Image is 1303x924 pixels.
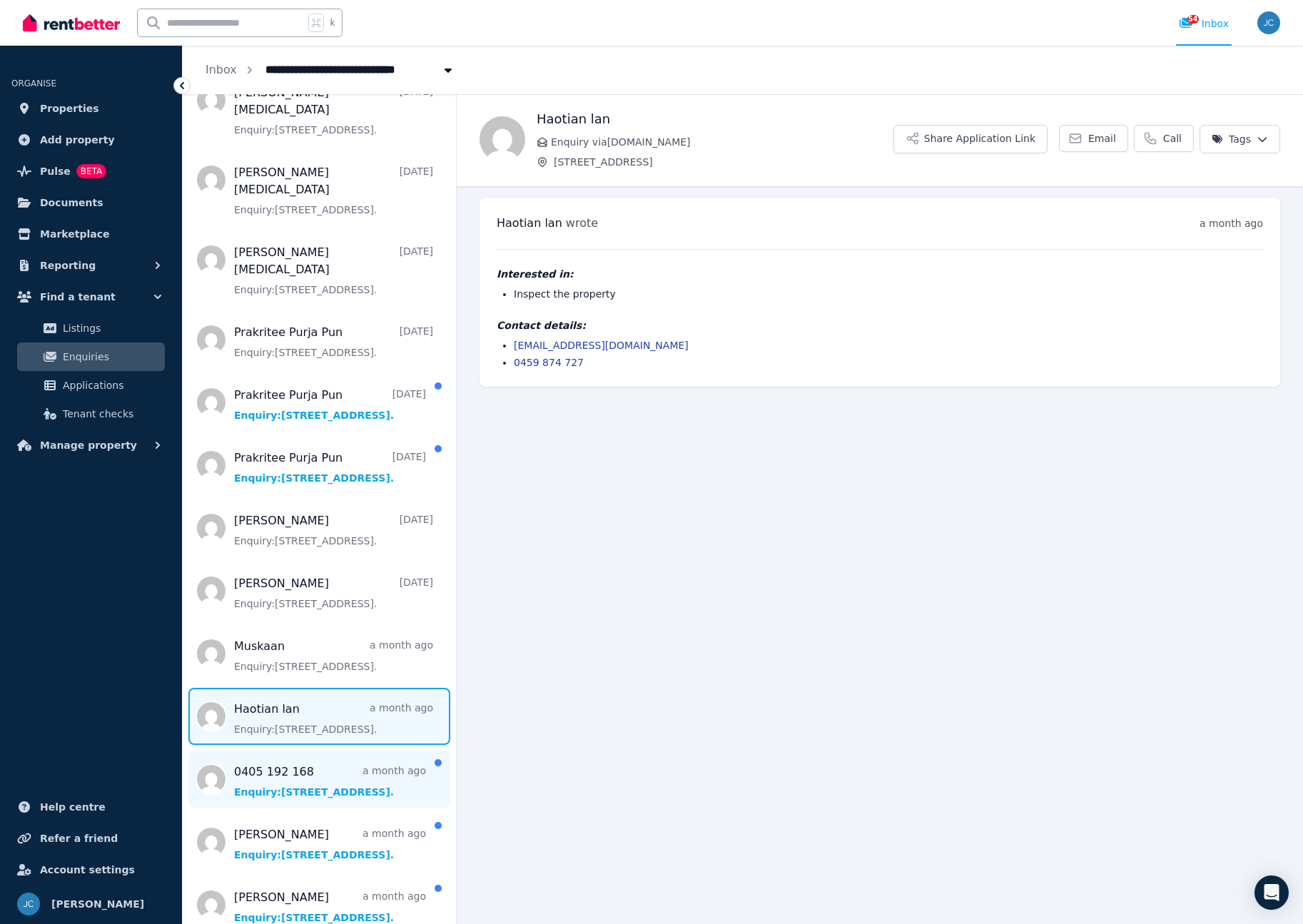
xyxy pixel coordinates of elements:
a: Muskaana month agoEnquiry:[STREET_ADDRESS]. [234,638,433,674]
span: Applications [63,377,159,394]
a: Prakritee Purja Pun[DATE]Enquiry:[STREET_ADDRESS]. [234,324,433,360]
span: k [330,17,335,29]
span: Add property [40,131,115,148]
span: BETA [76,164,106,178]
img: Johnny Chow [17,893,40,915]
button: Manage property [11,431,171,460]
nav: Breadcrumb [183,46,478,94]
a: Applications [17,371,165,400]
span: Call [1163,131,1182,146]
div: Inbox [1179,16,1229,31]
img: RentBetter [23,12,120,34]
button: Find a tenant [11,283,171,311]
h4: Interested in: [497,267,1263,281]
span: Listings [63,320,159,337]
span: Properties [40,100,99,117]
a: Email [1059,125,1128,152]
h1: Haotian lan [537,109,893,129]
span: wrote [566,216,598,230]
a: Properties [11,94,171,123]
span: [STREET_ADDRESS] [554,155,893,169]
a: Marketplace [11,220,171,248]
a: Prakritee Purja Pun[DATE]Enquiry:[STREET_ADDRESS]. [234,387,426,422]
div: Open Intercom Messenger [1254,875,1289,910]
a: 0459 874 727 [514,357,584,368]
span: Haotian lan [497,216,562,230]
span: Enquiry via [DOMAIN_NAME] [551,135,893,149]
a: 0405 192 168a month agoEnquiry:[STREET_ADDRESS]. [234,763,426,799]
span: Tags [1212,132,1251,146]
span: [PERSON_NAME] [51,895,144,913]
a: Tenant checks [17,400,165,428]
a: Listings [17,314,165,342]
a: Call [1134,125,1194,152]
span: Find a tenant [40,288,116,305]
a: Add property [11,126,171,154]
a: Help centre [11,793,171,821]
span: Manage property [40,437,137,454]
button: Tags [1200,125,1280,153]
li: Inspect the property [514,287,1263,301]
a: [PERSON_NAME][DATE]Enquiry:[STREET_ADDRESS]. [234,512,433,548]
span: Pulse [40,163,71,180]
button: Reporting [11,251,171,280]
a: Documents [11,188,171,217]
span: Email [1088,131,1116,146]
span: Documents [40,194,103,211]
span: Enquiries [63,348,159,365]
img: Haotian lan [480,116,525,162]
a: [PERSON_NAME][DATE]Enquiry:[STREET_ADDRESS]. [234,575,433,611]
a: Enquiries [17,342,165,371]
span: Tenant checks [63,405,159,422]
button: Share Application Link [893,125,1048,153]
h4: Contact details: [497,318,1263,332]
span: Reporting [40,257,96,274]
a: Haotian lana month agoEnquiry:[STREET_ADDRESS]. [234,701,433,736]
a: [PERSON_NAME]a month agoEnquiry:[STREET_ADDRESS]. [234,826,426,862]
span: Refer a friend [40,830,118,847]
a: Inbox [206,63,237,76]
img: Johnny Chow [1257,11,1280,34]
a: [PERSON_NAME][MEDICAL_DATA][DATE]Enquiry:[STREET_ADDRESS]. [234,164,433,217]
span: 54 [1187,15,1199,24]
a: Account settings [11,856,171,884]
span: Account settings [40,861,135,878]
span: Marketplace [40,225,109,243]
a: Prakritee Purja Pun[DATE]Enquiry:[STREET_ADDRESS]. [234,450,426,485]
a: Refer a friend [11,824,171,853]
span: ORGANISE [11,78,56,88]
a: PulseBETA [11,157,171,186]
time: a month ago [1200,218,1263,229]
a: [PERSON_NAME][MEDICAL_DATA][DATE]Enquiry:[STREET_ADDRESS]. [234,244,433,297]
a: [PERSON_NAME][MEDICAL_DATA][DATE]Enquiry:[STREET_ADDRESS]. [234,84,433,137]
a: [EMAIL_ADDRESS][DOMAIN_NAME] [514,340,689,351]
span: Help centre [40,798,106,816]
